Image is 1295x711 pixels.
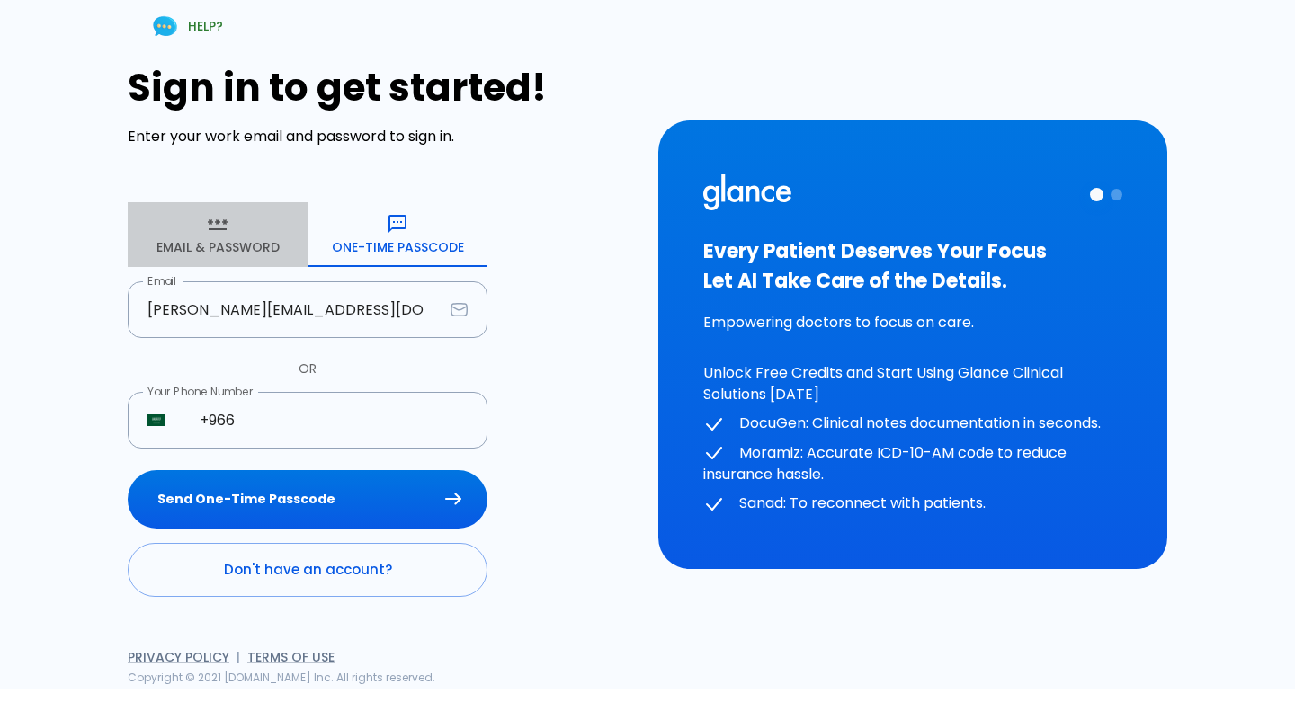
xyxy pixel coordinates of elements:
[308,202,487,267] button: One-Time Passcode
[703,312,1122,333] p: Empowering doctors to focus on care.
[128,543,487,597] a: Don't have an account?
[147,414,165,427] img: unknown
[128,4,245,49] a: HELP?
[128,66,637,110] h1: Sign in to get started!
[128,648,229,666] a: Privacy Policy
[703,236,1122,296] h3: Every Patient Deserves Your Focus Let AI Take Care of the Details.
[140,404,173,437] button: Select country
[128,126,637,147] p: Enter your work email and password to sign in.
[149,11,181,42] img: Chat Support
[703,362,1122,405] p: Unlock Free Credits and Start Using Glance Clinical Solutions [DATE]
[299,360,317,378] p: OR
[703,493,1122,515] p: Sanad: To reconnect with patients.
[703,442,1122,486] p: Moramiz: Accurate ICD-10-AM code to reduce insurance hassle.
[703,413,1122,435] p: DocuGen: Clinical notes documentation in seconds.
[128,281,443,338] input: dr.ahmed@clinic.com
[128,470,487,529] button: Send One-Time Passcode
[247,648,335,666] a: Terms of Use
[237,648,240,666] span: |
[128,670,435,685] span: Copyright © 2021 [DOMAIN_NAME] Inc. All rights reserved.
[128,202,308,267] button: Email & Password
